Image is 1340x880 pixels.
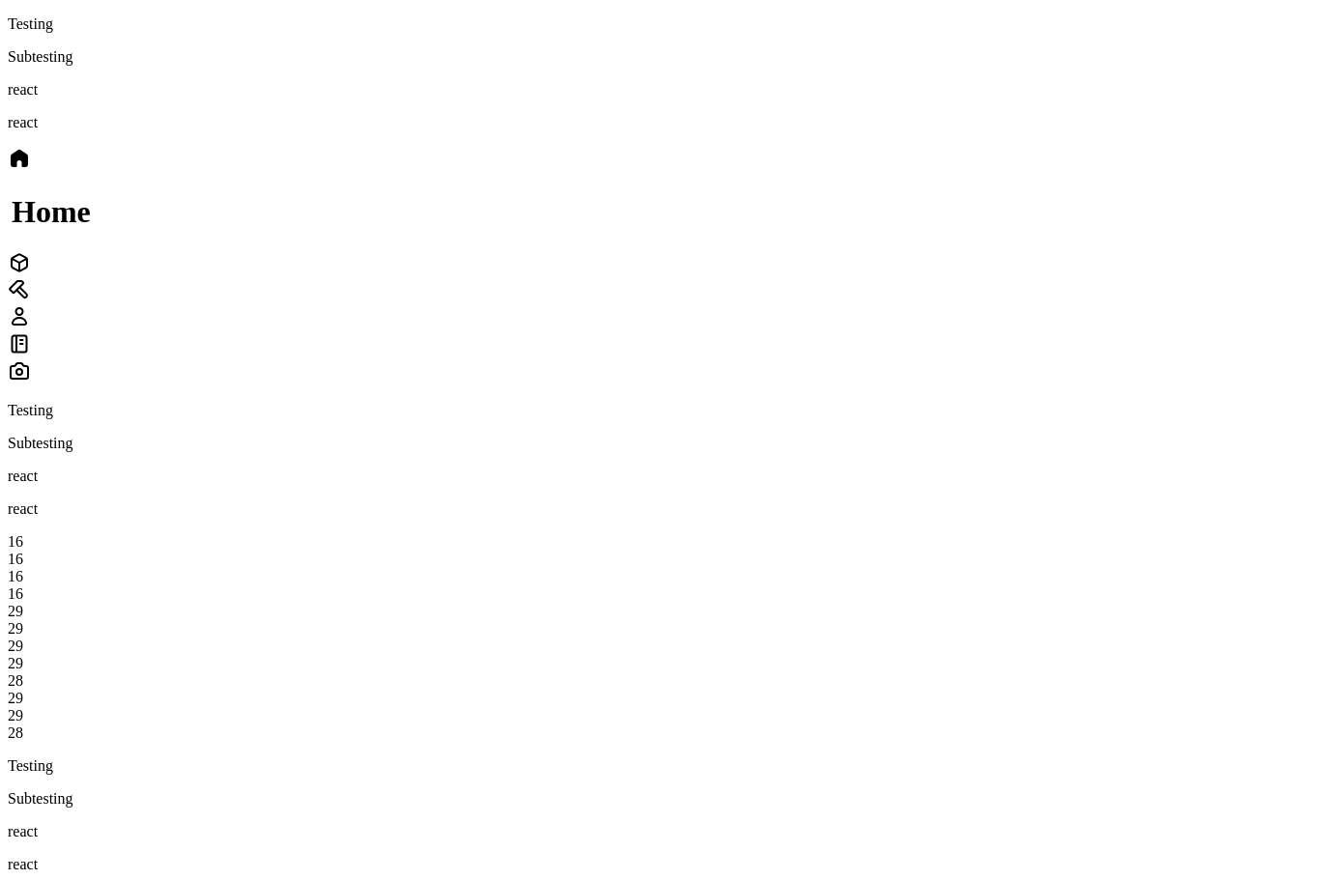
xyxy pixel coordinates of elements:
div: 29 [8,707,1332,724]
p: react [8,856,1332,873]
p: Subtesting [8,790,1332,808]
div: 16 [8,568,1332,585]
p: Testing [8,757,1332,775]
div: 29 [8,603,1332,620]
h1: Home [12,194,1332,230]
p: Testing [8,402,1332,419]
p: react [8,81,1332,99]
div: 16 [8,551,1332,568]
div: 29 [8,690,1332,707]
div: 28 [8,724,1332,742]
div: 16 [8,533,1332,551]
div: 28 [8,672,1332,690]
p: react [8,500,1332,518]
p: react [8,823,1332,840]
div: 29 [8,638,1332,655]
p: react [8,114,1332,131]
div: 16 [8,585,1332,603]
p: Subtesting [8,48,1332,66]
div: 29 [8,655,1332,672]
p: Subtesting [8,435,1332,452]
div: 29 [8,620,1332,638]
p: Testing [8,15,1332,33]
p: react [8,468,1332,485]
